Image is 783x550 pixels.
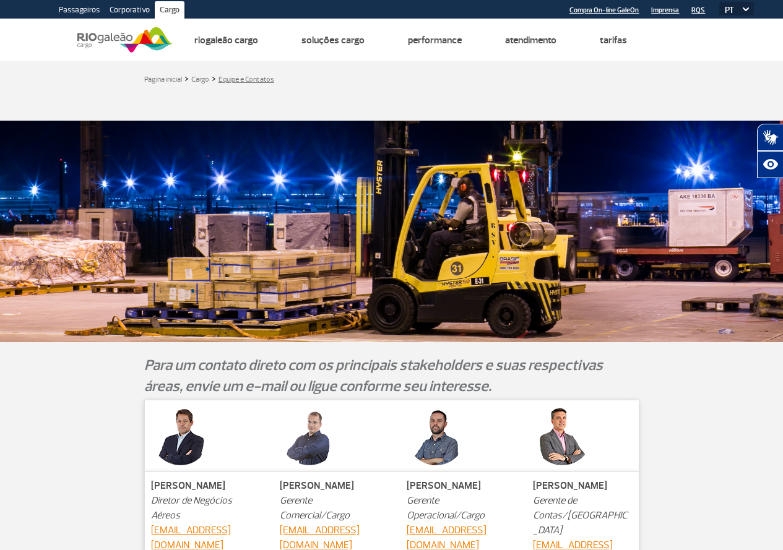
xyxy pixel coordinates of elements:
[757,124,783,151] button: Abrir tradutor de língua de sinais.
[600,34,627,46] a: Tarifas
[533,479,607,492] strong: [PERSON_NAME]
[280,406,339,465] img: sem-foto-avatar.png
[54,1,105,21] a: Passageiros
[408,34,462,46] a: Performance
[533,494,628,536] em: Gerente de Contas/[GEOGRAPHIC_DATA]
[151,406,210,465] img: sem-foto-avatar.png
[194,34,258,46] a: Riogaleão Cargo
[191,75,209,84] a: Cargo
[212,71,216,85] a: >
[151,479,225,492] strong: [PERSON_NAME]
[757,151,783,178] button: Abrir recursos assistivos.
[105,1,155,21] a: Corporativo
[218,75,274,84] a: Equipe e Contatos
[151,494,232,522] em: Diretor de Negócios Aéreos
[280,494,350,522] em: Gerente Comercial/Cargo
[280,479,354,492] strong: [PERSON_NAME]
[407,406,465,465] img: sem-foto-avatar.png
[155,1,184,21] a: Cargo
[144,354,639,397] p: Para um contato direto com os principais stakeholders e suas respectivas áreas, envie um e-mail o...
[144,75,182,84] a: Página inicial
[691,6,705,14] a: RQS
[407,479,481,492] strong: [PERSON_NAME]
[533,406,592,465] img: sem-foto-avatar.png
[407,494,485,522] em: Gerente Operacional/Cargo
[651,6,679,14] a: Imprensa
[757,124,783,178] div: Plugin de acessibilidade da Hand Talk.
[505,34,556,46] a: Atendimento
[569,6,639,14] a: Compra On-line GaleOn
[184,71,189,85] a: >
[301,34,365,46] a: Soluções Cargo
